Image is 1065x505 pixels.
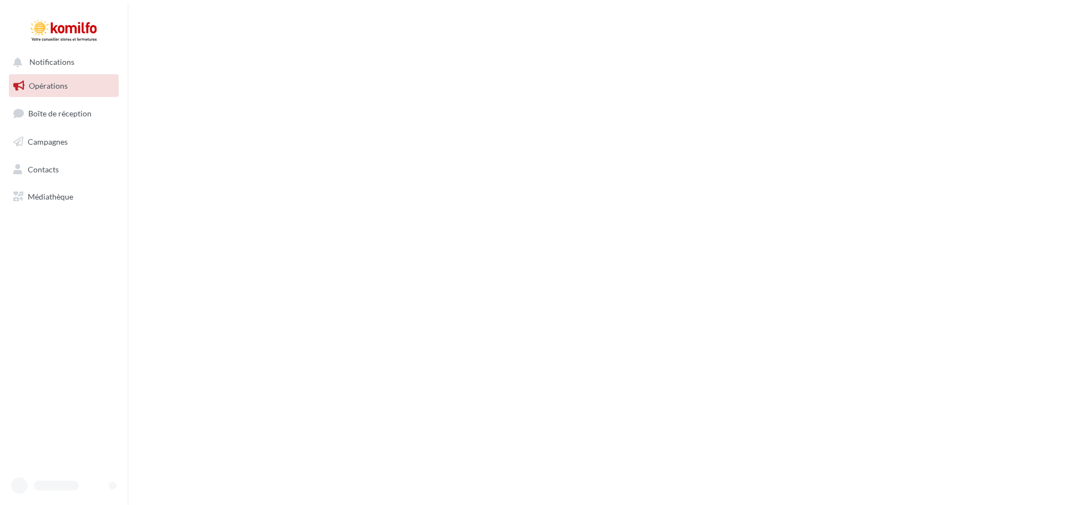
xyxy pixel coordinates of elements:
[28,109,92,118] span: Boîte de réception
[7,74,121,98] a: Opérations
[28,137,68,146] span: Campagnes
[28,192,73,201] span: Médiathèque
[29,81,68,90] span: Opérations
[7,158,121,181] a: Contacts
[29,58,74,67] span: Notifications
[28,164,59,174] span: Contacts
[7,130,121,154] a: Campagnes
[7,101,121,125] a: Boîte de réception
[7,185,121,208] a: Médiathèque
